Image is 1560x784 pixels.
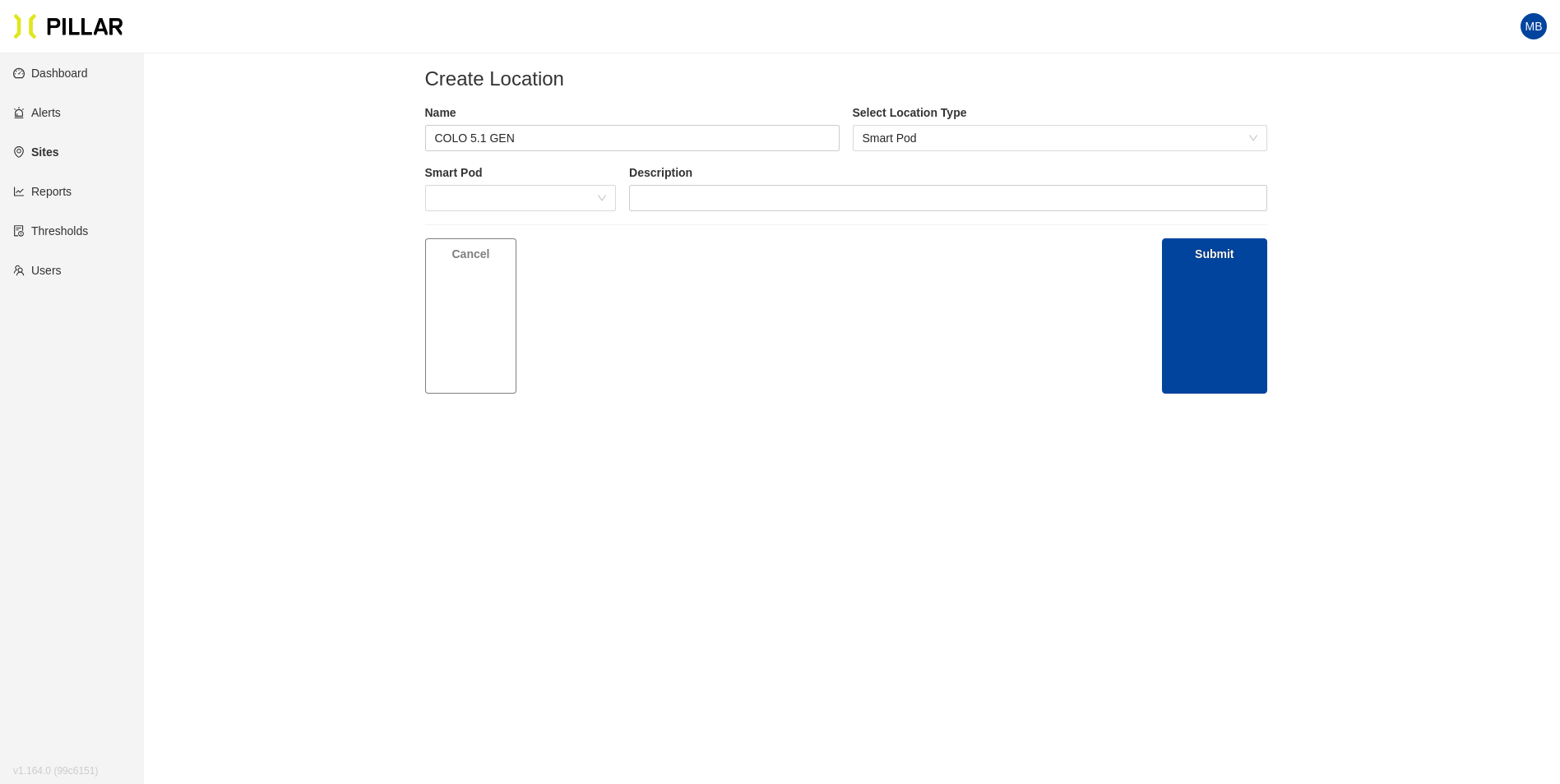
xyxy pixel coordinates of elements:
a: Cancel [425,238,517,394]
a: teamUsers [13,264,62,277]
label: Select Location Type [853,104,1267,122]
a: exceptionThresholds [13,224,88,238]
button: Submit [1162,238,1266,394]
a: line-chartReports [13,185,72,198]
span: MB [1525,13,1543,39]
img: Pillar Technologies [13,13,123,39]
label: Smart Pod [425,164,617,182]
a: alertAlerts [13,106,61,119]
label: Description [629,164,1266,182]
a: environmentSites [13,145,58,159]
label: Name [425,104,840,122]
span: Smart Pod [863,126,1257,150]
a: dashboardDashboard [13,67,88,80]
h2: Create Location [425,67,1267,91]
